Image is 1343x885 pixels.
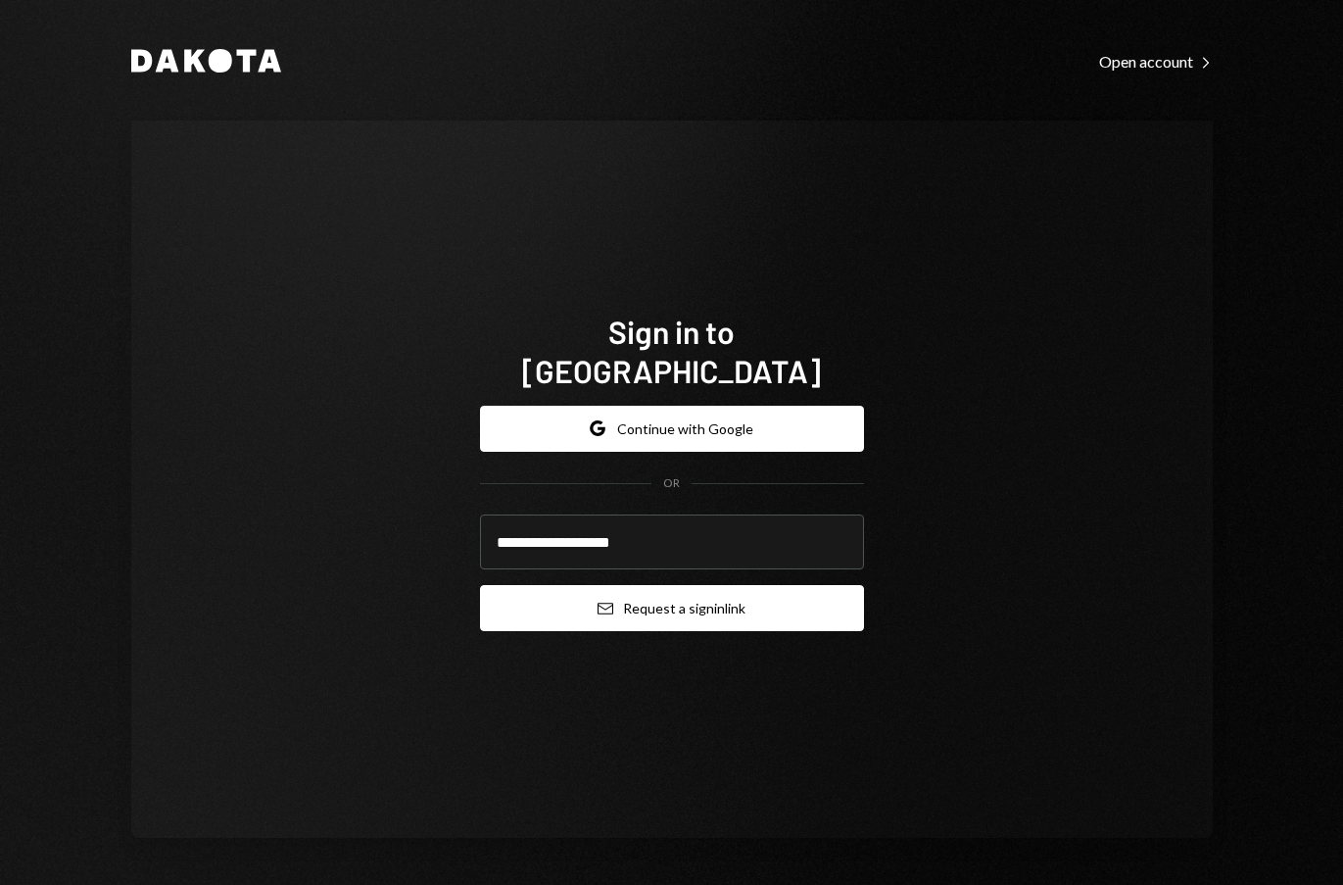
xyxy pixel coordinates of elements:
button: Request a signinlink [480,585,864,631]
div: Open account [1099,52,1213,72]
a: Open account [1099,50,1213,72]
button: Continue with Google [480,406,864,452]
h1: Sign in to [GEOGRAPHIC_DATA] [480,312,864,390]
div: OR [663,475,680,492]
